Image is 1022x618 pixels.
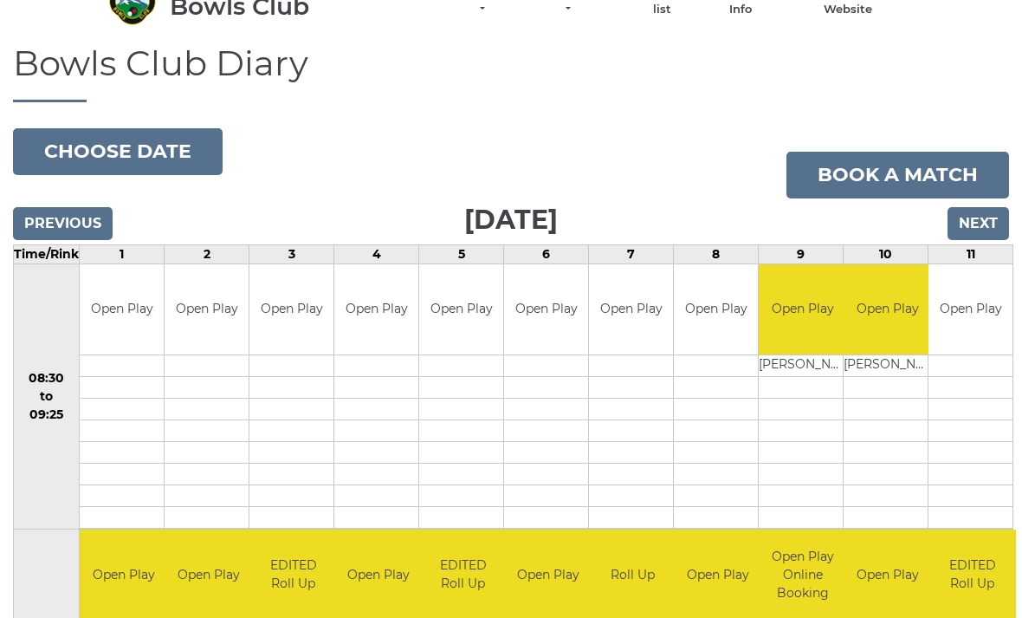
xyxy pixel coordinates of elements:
[844,244,928,263] td: 10
[13,128,223,175] button: Choose date
[786,152,1009,198] a: Book a match
[13,44,1009,102] h1: Bowls Club Diary
[419,264,503,355] td: Open Play
[948,207,1009,240] input: Next
[589,264,673,355] td: Open Play
[674,244,759,263] td: 8
[80,264,164,355] td: Open Play
[165,264,249,355] td: Open Play
[249,244,334,263] td: 3
[80,244,165,263] td: 1
[928,244,1013,263] td: 11
[759,355,846,377] td: [PERSON_NAME]
[13,207,113,240] input: Previous
[759,244,844,263] td: 9
[589,244,674,263] td: 7
[504,244,589,263] td: 6
[674,264,758,355] td: Open Play
[165,244,249,263] td: 2
[14,263,80,530] td: 08:30 to 09:25
[844,355,931,377] td: [PERSON_NAME]
[249,264,333,355] td: Open Play
[759,264,846,355] td: Open Play
[419,244,504,263] td: 5
[334,264,418,355] td: Open Play
[928,264,1012,355] td: Open Play
[844,264,931,355] td: Open Play
[504,264,588,355] td: Open Play
[14,244,80,263] td: Time/Rink
[334,244,419,263] td: 4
